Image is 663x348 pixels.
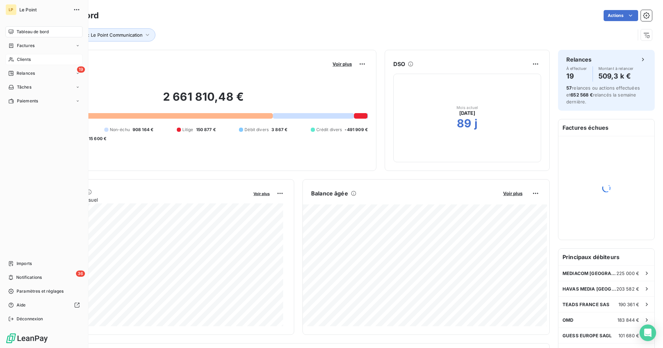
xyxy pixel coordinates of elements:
h2: 89 [457,117,471,130]
span: relances ou actions effectuées et relancés la semaine dernière. [566,85,640,104]
span: 57 [566,85,572,91]
span: Montant à relancer [598,66,634,71]
span: Chiffre d'affaires mensuel [39,196,249,203]
span: Aide [17,302,26,308]
span: -15 600 € [87,136,106,142]
span: Voir plus [503,191,522,196]
button: Voir plus [501,190,525,196]
span: 36 [76,271,85,277]
span: Litige [182,127,193,133]
h6: Principaux débiteurs [558,249,654,265]
span: Non-échu [110,127,130,133]
h6: Relances [566,55,592,64]
span: Déconnexion [17,316,43,322]
span: Tableau de bord [17,29,49,35]
span: HAVAS MEDIA [GEOGRAPHIC_DATA] [563,286,616,292]
span: Relances [17,70,35,76]
span: [DATE] [459,110,475,117]
span: Le Point [19,7,69,12]
span: TEADS FRANCE SAS [563,302,609,307]
span: Entité : Le Point Communication [75,32,143,38]
span: Imports [17,260,32,267]
span: Voir plus [253,191,270,196]
span: 19 [77,66,85,73]
span: 101 680 € [618,333,639,338]
span: 225 000 € [616,271,639,276]
span: 183 844 € [617,317,639,323]
span: 3 867 € [271,127,287,133]
span: Paiements [17,98,38,104]
h4: 19 [566,71,587,82]
h2: 2 661 810,48 € [39,90,368,111]
span: 203 582 € [616,286,639,292]
img: Logo LeanPay [6,333,48,344]
h6: Balance âgée [311,189,348,198]
div: Open Intercom Messenger [640,324,656,341]
span: 190 361 € [618,302,639,307]
span: 652 568 € [570,92,593,98]
button: Voir plus [251,190,272,196]
h2: j [474,117,478,130]
span: MEDIACOM [GEOGRAPHIC_DATA]/TMPF [563,271,616,276]
div: LP [6,4,17,15]
span: Factures [17,43,35,49]
span: Crédit divers [316,127,342,133]
button: Entité : Le Point Communication [65,28,155,42]
span: 150 877 € [196,127,216,133]
span: Paramètres et réglages [17,288,64,294]
span: Mois actuel [457,106,478,110]
span: 908 164 € [133,127,153,133]
h6: DSO [393,60,405,68]
a: Aide [6,300,83,311]
h6: Factures échues [558,119,654,136]
span: -491 909 € [345,127,368,133]
button: Actions [604,10,638,21]
span: Notifications [16,274,42,281]
span: OMD [563,317,573,323]
h4: 509,3 k € [598,71,634,82]
span: Débit divers [244,127,269,133]
button: Voir plus [330,61,354,67]
span: GUESS EUROPE SAGL [563,333,612,338]
span: Clients [17,56,31,63]
span: À effectuer [566,66,587,71]
span: Tâches [17,84,31,90]
span: Voir plus [333,61,352,67]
